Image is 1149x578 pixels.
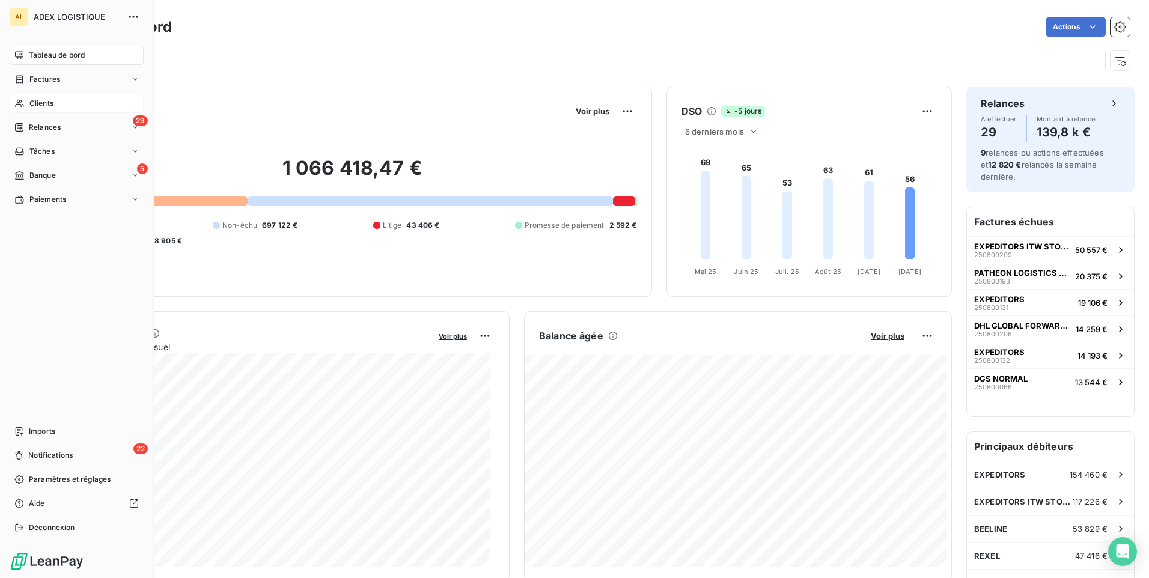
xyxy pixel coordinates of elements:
[10,494,144,513] a: Aide
[1037,123,1098,142] h4: 139,8 k €
[974,251,1012,258] span: 250800209
[974,524,1007,534] span: BEELINE
[981,96,1025,111] h6: Relances
[29,50,85,61] span: Tableau de bord
[981,115,1017,123] span: À effectuer
[29,498,45,509] span: Aide
[10,552,84,571] img: Logo LeanPay
[1072,497,1108,507] span: 117 226 €
[133,443,148,454] span: 22
[539,329,603,343] h6: Balance âgée
[981,148,986,157] span: 9
[439,332,467,341] span: Voir plus
[974,242,1070,251] span: EXPEDITORS ITW STOCKAGE
[974,374,1028,383] span: DGS NORMAL
[694,267,716,276] tspan: Mai 25
[1075,551,1108,561] span: 47 416 €
[262,220,297,231] span: 697 122 €
[29,122,61,133] span: Relances
[572,106,613,117] button: Voir plus
[867,330,908,341] button: Voir plus
[29,426,55,437] span: Imports
[576,106,609,116] span: Voir plus
[967,432,1134,461] h6: Principaux débiteurs
[974,347,1025,357] span: EXPEDITORS
[1073,524,1108,534] span: 53 829 €
[1078,298,1108,308] span: 19 106 €
[967,289,1134,315] button: EXPEDITORS25080013119 106 €
[974,304,1008,311] span: 250800131
[222,220,257,231] span: Non-échu
[858,267,880,276] tspan: [DATE]
[29,522,75,533] span: Déconnexion
[988,160,1021,169] span: 12 820 €
[29,146,55,157] span: Tâches
[29,194,66,205] span: Paiements
[974,330,1012,338] span: 250800206
[137,163,148,174] span: 5
[974,470,1026,479] span: EXPEDITORS
[1108,537,1137,566] div: Open Intercom Messenger
[435,330,471,341] button: Voir plus
[967,342,1134,368] button: EXPEDITORS25080013214 193 €
[34,12,120,22] span: ADEX LOGISTIQUE
[974,497,1072,507] span: EXPEDITORS ITW STOCKAGE
[721,106,765,117] span: -5 jours
[29,74,60,85] span: Factures
[1075,245,1108,255] span: 50 557 €
[815,267,841,276] tspan: Août 25
[974,294,1025,304] span: EXPEDITORS
[734,267,758,276] tspan: Juin 25
[609,220,637,231] span: 2 592 €
[1046,17,1106,37] button: Actions
[133,115,148,126] span: 29
[406,220,439,231] span: 43 406 €
[967,368,1134,395] button: DGS NORMAL25080006613 544 €
[29,170,56,181] span: Banque
[383,220,402,231] span: Litige
[974,278,1010,285] span: 250800193
[681,104,702,118] h6: DSO
[1037,115,1098,123] span: Montant à relancer
[967,207,1134,236] h6: Factures échues
[967,263,1134,289] button: PATHEON LOGISTICS SWITZERLAND GMBH25080019320 375 €
[981,148,1104,181] span: relances ou actions effectuées et relancés la semaine dernière.
[974,321,1071,330] span: DHL GLOBAL FORWARDING [GEOGRAPHIC_DATA]
[29,474,111,485] span: Paramètres et réglages
[974,268,1070,278] span: PATHEON LOGISTICS SWITZERLAND GMBH
[685,127,744,136] span: 6 derniers mois
[68,156,637,192] h2: 1 066 418,47 €
[775,267,799,276] tspan: Juil. 25
[974,357,1010,364] span: 250800132
[151,236,182,246] span: -8 905 €
[10,7,29,26] div: AL
[68,341,430,353] span: Chiffre d'affaires mensuel
[29,98,53,109] span: Clients
[974,551,1000,561] span: REXEL
[1077,351,1108,360] span: 14 193 €
[967,315,1134,342] button: DHL GLOBAL FORWARDING [GEOGRAPHIC_DATA]25080020614 259 €
[981,123,1017,142] h4: 29
[1075,377,1108,387] span: 13 544 €
[974,383,1012,391] span: 250800066
[898,267,921,276] tspan: [DATE]
[525,220,605,231] span: Promesse de paiement
[871,331,904,341] span: Voir plus
[1070,470,1108,479] span: 154 460 €
[1075,272,1108,281] span: 20 375 €
[28,450,73,461] span: Notifications
[967,236,1134,263] button: EXPEDITORS ITW STOCKAGE25080020950 557 €
[1076,324,1108,334] span: 14 259 €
